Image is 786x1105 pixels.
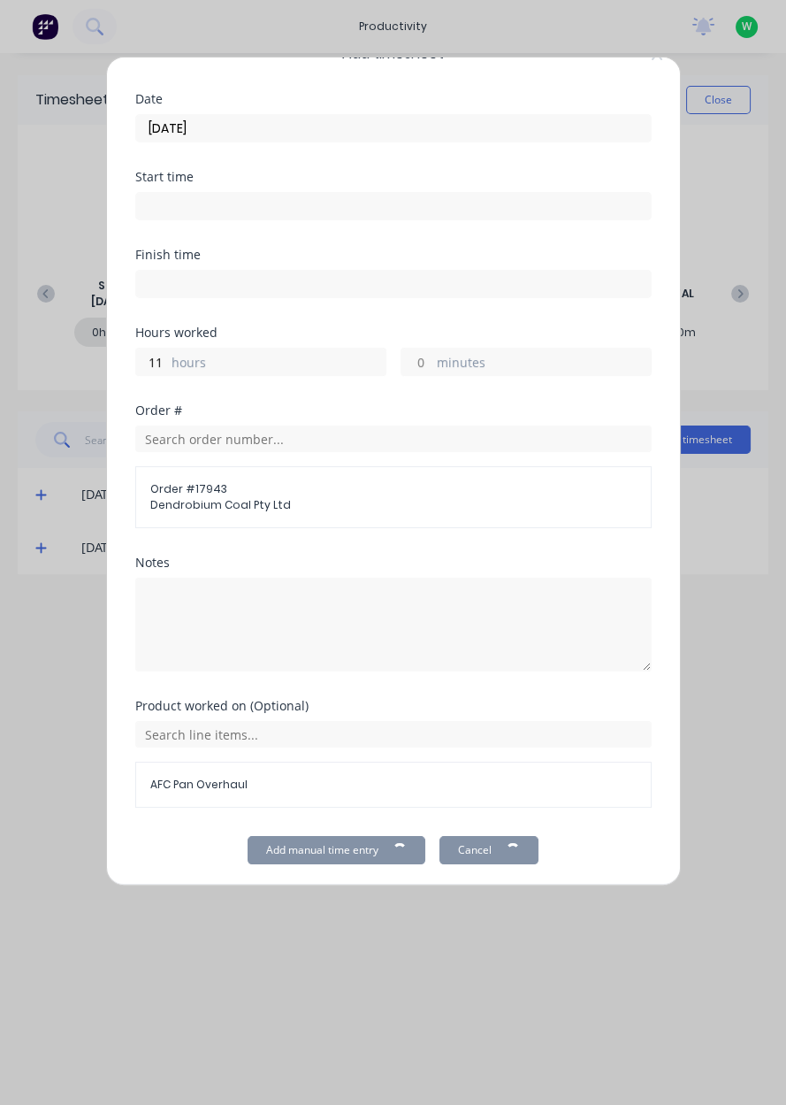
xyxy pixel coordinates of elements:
button: Add manual time entry [248,836,425,864]
button: Cancel [439,836,538,864]
div: Finish time [135,249,652,261]
div: Notes [135,556,652,569]
span: Order # 17943 [150,481,637,497]
div: Product worked on (Optional) [135,700,652,712]
label: hours [172,353,385,375]
span: Dendrobium Coal Pty Ltd [150,497,637,513]
div: Order # [135,404,652,417]
input: 0 [136,349,167,375]
span: AFC Pan Overhaul [150,777,637,793]
input: Search order number... [135,426,652,452]
input: Search line items... [135,721,652,748]
div: Date [135,93,652,105]
input: 0 [401,349,432,375]
div: Start time [135,171,652,183]
div: Hours worked [135,326,652,339]
label: minutes [437,353,651,375]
